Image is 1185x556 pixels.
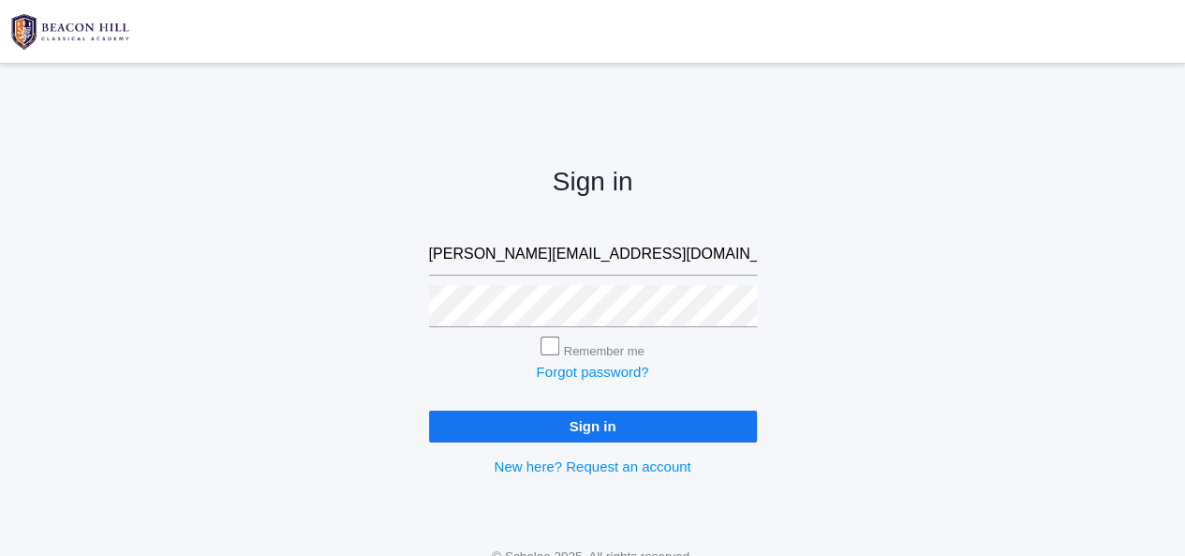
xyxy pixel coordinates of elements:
h2: Sign in [429,168,757,197]
input: Sign in [429,411,757,442]
a: Forgot password? [536,364,648,380]
a: New here? Request an account [494,458,690,474]
input: Email address [429,233,757,276]
label: Remember me [564,344,644,358]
